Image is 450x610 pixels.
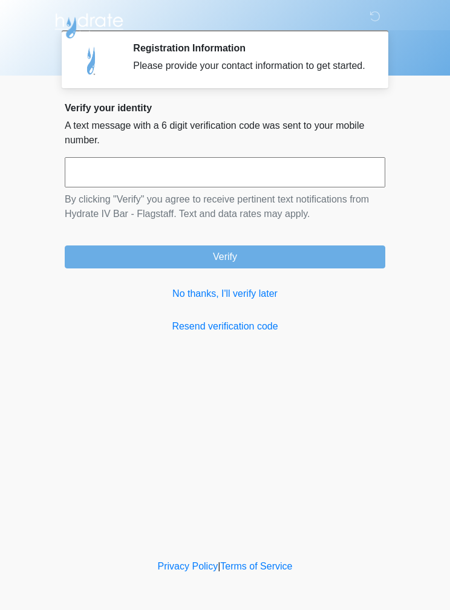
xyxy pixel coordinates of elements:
div: Please provide your contact information to get started. [133,59,367,73]
p: By clicking "Verify" you agree to receive pertinent text notifications from Hydrate IV Bar - Flag... [65,192,385,221]
a: Terms of Service [220,561,292,571]
a: | [218,561,220,571]
a: No thanks, I'll verify later [65,287,385,301]
button: Verify [65,245,385,268]
a: Privacy Policy [158,561,218,571]
a: Resend verification code [65,319,385,334]
h2: Verify your identity [65,102,385,114]
img: Hydrate IV Bar - Flagstaff Logo [53,9,125,39]
p: A text message with a 6 digit verification code was sent to your mobile number. [65,118,385,148]
img: Agent Avatar [74,42,110,79]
